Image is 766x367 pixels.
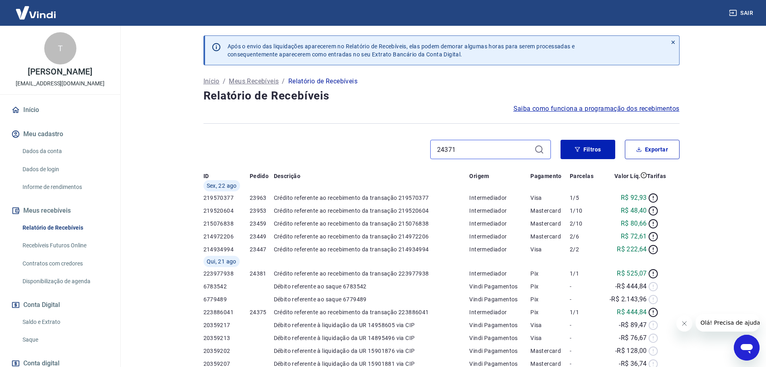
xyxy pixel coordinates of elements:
[203,207,250,215] p: 219520604
[16,79,105,88] p: [EMAIL_ADDRESS][DOMAIN_NAME]
[250,270,274,278] p: 24381
[621,232,647,241] p: R$ 72,61
[274,232,470,241] p: Crédito referente ao recebimento da transação 214972206
[13,13,19,19] img: logo_orange.svg
[10,0,62,25] img: Vindi
[274,270,470,278] p: Crédito referente ao recebimento da transação 223977938
[250,308,274,316] p: 24375
[274,282,470,290] p: Débito referente ao saque 6783542
[570,245,600,253] p: 2/2
[19,179,111,195] a: Informe de rendimentos
[19,314,111,330] a: Saldo e Extrato
[614,172,641,180] p: Valor Líq.
[570,334,600,342] p: -
[274,194,470,202] p: Crédito referente ao recebimento da transação 219570377
[23,13,39,19] div: v 4.0.25
[469,194,530,202] p: Intermediador
[469,308,530,316] p: Intermediador
[288,77,357,86] p: Relatório de Recebíveis
[437,143,531,156] input: Busque pelo número do pedido
[203,347,250,355] p: 20359202
[274,207,470,215] p: Crédito referente ao recebimento da transação 219520604
[44,32,76,64] div: T
[570,207,600,215] p: 1/10
[250,232,274,241] p: 23449
[469,295,530,303] p: Vindi Pagamentos
[10,125,111,143] button: Meu cadastro
[250,245,274,253] p: 23447
[85,47,91,53] img: tab_keywords_by_traffic_grey.svg
[469,334,530,342] p: Vindi Pagamentos
[621,193,647,203] p: R$ 92,93
[250,207,274,215] p: 23953
[203,282,250,290] p: 6783542
[469,321,530,329] p: Vindi Pagamentos
[469,245,530,253] p: Intermediador
[469,282,530,290] p: Vindi Pagamentos
[561,140,615,159] button: Filtros
[274,220,470,228] p: Crédito referente ao recebimento da transação 215076838
[530,172,562,180] p: Pagamento
[570,172,593,180] p: Parcelas
[203,308,250,316] p: 223886041
[734,335,760,361] iframe: Botão para abrir a janela de mensagens
[282,77,285,86] p: /
[469,270,530,278] p: Intermediador
[530,232,570,241] p: Mastercard
[530,194,570,202] p: Visa
[274,321,470,329] p: Débito referente à liquidação da UR 14958605 via CIP
[250,172,269,180] p: Pedido
[203,321,250,329] p: 20359217
[42,48,62,53] div: Domínio
[513,104,680,114] a: Saiba como funciona a programação dos recebimentos
[570,295,600,303] p: -
[10,101,111,119] a: Início
[617,269,647,278] p: R$ 525,07
[203,172,209,180] p: ID
[274,308,470,316] p: Crédito referente ao recebimento da transação 223886041
[617,245,647,254] p: R$ 222,64
[5,6,68,12] span: Olá! Precisa de ajuda?
[33,47,40,53] img: tab_domain_overview_orange.svg
[621,206,647,216] p: R$ 48,40
[203,88,680,104] h4: Relatório de Recebíveis
[274,245,470,253] p: Crédito referente ao recebimento da transação 214934994
[530,334,570,342] p: Visa
[229,77,279,86] a: Meus Recebíveis
[570,347,600,355] p: -
[621,219,647,228] p: R$ 80,66
[625,140,680,159] button: Exportar
[530,282,570,290] p: Pix
[727,6,756,21] button: Sair
[530,308,570,316] p: Pix
[203,194,250,202] p: 219570377
[647,172,666,180] p: Tarifas
[19,220,111,236] a: Relatório de Recebíveis
[530,347,570,355] p: Mastercard
[530,321,570,329] p: Visa
[469,347,530,355] p: Vindi Pagamentos
[570,232,600,241] p: 2/6
[530,220,570,228] p: Mastercard
[610,294,647,304] p: -R$ 2.143,96
[10,296,111,314] button: Conta Digital
[469,207,530,215] p: Intermediador
[203,245,250,253] p: 214934994
[19,273,111,290] a: Disponibilização de agenda
[21,21,115,27] div: [PERSON_NAME]: [DOMAIN_NAME]
[203,77,220,86] a: Início
[530,245,570,253] p: Visa
[19,332,111,348] a: Saque
[696,314,760,332] iframe: Mensagem da empresa
[203,270,250,278] p: 223977938
[274,347,470,355] p: Débito referente à liquidação da UR 15901876 via CIP
[203,295,250,303] p: 6779489
[570,282,600,290] p: -
[274,295,470,303] p: Débito referente ao saque 6779489
[570,270,600,278] p: 1/1
[530,270,570,278] p: Pix
[570,308,600,316] p: 1/1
